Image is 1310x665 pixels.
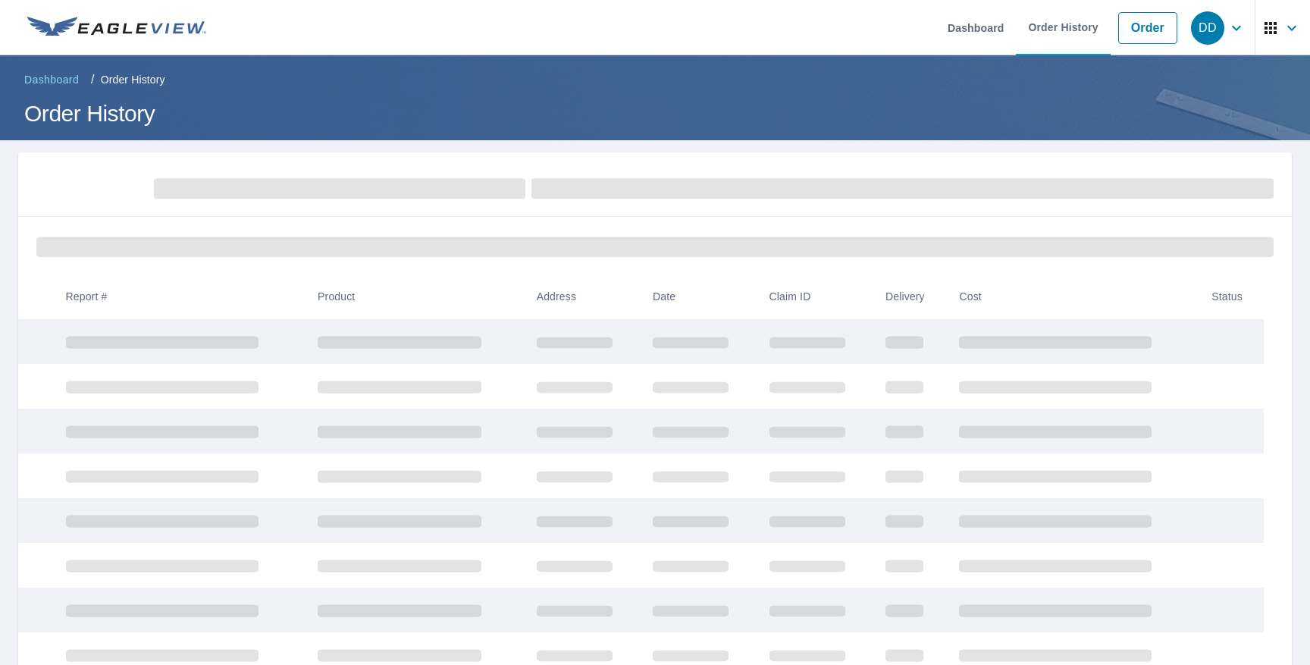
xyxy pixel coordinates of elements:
[641,274,757,319] th: Date
[757,274,873,319] th: Claim ID
[54,274,306,319] th: Report #
[525,274,641,319] th: Address
[1199,274,1263,319] th: Status
[91,71,95,89] li: /
[18,67,1292,92] nav: breadcrumb
[101,72,165,87] p: Order History
[24,72,79,87] span: Dashboard
[1191,11,1224,45] div: DD
[947,274,1199,319] th: Cost
[18,67,85,92] a: Dashboard
[873,274,947,319] th: Delivery
[27,17,206,39] img: EV Logo
[18,98,1292,129] h1: Order History
[1118,12,1177,44] a: Order
[306,274,525,319] th: Product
